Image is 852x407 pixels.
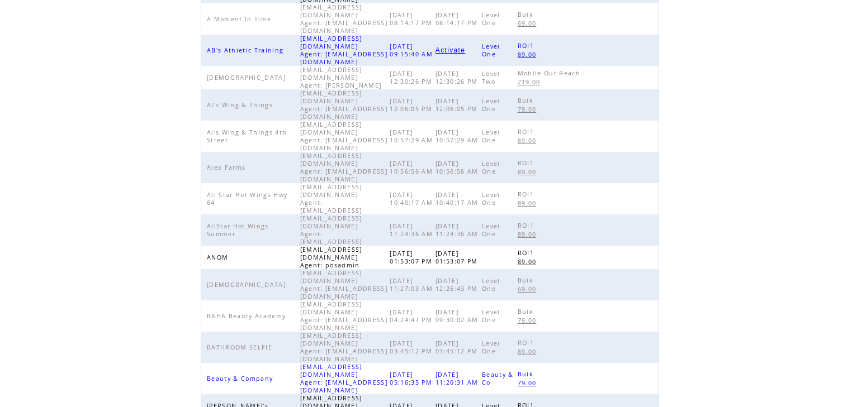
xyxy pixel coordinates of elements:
span: ROI1 [518,190,537,198]
span: Level One [482,97,500,113]
span: [EMAIL_ADDRESS][DOMAIN_NAME] Agent: [EMAIL_ADDRESS] [300,214,365,246]
a: 69.00 [518,18,542,28]
span: Bulk [518,97,536,104]
span: Activate [436,46,465,54]
a: 89.00 [518,198,542,208]
span: Bulk [518,276,536,284]
span: [DATE] 11:24:36 AM [390,222,436,238]
span: [DATE] 03:45:12 PM [436,339,481,355]
span: [EMAIL_ADDRESS][DOMAIN_NAME] Agent: [EMAIL_ADDRESS][DOMAIN_NAME] [300,3,387,35]
span: [DEMOGRAPHIC_DATA] [207,74,288,82]
span: [DATE] 10:57:29 AM [436,128,481,144]
span: Level One [482,160,500,175]
span: [DATE] 10:40:17 AM [390,191,436,207]
span: 219.00 [518,78,543,86]
span: [DATE] 09:15:40 AM [390,42,436,58]
span: [EMAIL_ADDRESS][DOMAIN_NAME] Agent: [EMAIL_ADDRESS][DOMAIN_NAME] [300,332,387,363]
span: Level One [482,339,500,355]
span: [DATE] 12:06:05 PM [436,97,481,113]
span: Beauty & Company [207,375,276,382]
span: [EMAIL_ADDRESS][DOMAIN_NAME] Agent: posadmin [300,246,363,269]
span: [EMAIL_ADDRESS][DOMAIN_NAME] Agent: [EMAIL_ADDRESS] [300,183,365,214]
span: [DATE] 11:24:36 AM [436,222,481,238]
span: 79.00 [518,317,539,324]
a: 89.00 [518,257,542,266]
span: [DATE] 12:30:26 PM [390,70,435,85]
a: 89.00 [518,347,542,356]
span: 79.00 [518,379,539,387]
span: [DATE] 11:20:31 AM [436,371,481,386]
span: [EMAIL_ADDRESS][DOMAIN_NAME] Agent: [EMAIL_ADDRESS][DOMAIN_NAME] [300,35,387,66]
a: 79.00 [518,378,542,387]
span: 89.00 [518,231,539,238]
a: 219.00 [518,77,546,87]
span: ROI1 [518,249,537,257]
span: Al's Wing & Things 4th Street [207,128,287,144]
span: [DATE] 01:53:07 PM [390,250,435,265]
span: Mobile Out Reach [518,69,583,77]
span: ROI1 [518,159,537,167]
span: AllStar Hot Wings Summer [207,222,269,238]
a: 89.00 [518,167,542,176]
span: [DATE] 09:30:02 AM [436,308,481,324]
a: 89.00 [518,136,542,145]
span: ANOM [207,253,231,261]
a: 79.00 [518,315,542,325]
a: Activate [436,47,465,54]
span: Level Two [482,70,500,85]
span: [EMAIL_ADDRESS][DOMAIN_NAME] Agent: [EMAIL_ADDRESS][DOMAIN_NAME] [300,121,387,152]
span: Level One [482,277,500,293]
a: 89.00 [518,50,542,59]
span: [EMAIL_ADDRESS][DOMAIN_NAME] Agent: [EMAIL_ADDRESS][DOMAIN_NAME] [300,269,387,300]
span: [EMAIL_ADDRESS][DOMAIN_NAME] Agent: [EMAIL_ADDRESS][DOMAIN_NAME] [300,300,387,332]
span: [EMAIL_ADDRESS][DOMAIN_NAME] Agent: [EMAIL_ADDRESS][DOMAIN_NAME] [300,363,387,394]
span: 89.00 [518,258,539,266]
span: 89.00 [518,137,539,145]
span: Level One [482,128,500,144]
span: Bulk [518,370,536,378]
span: ROI1 [518,42,537,50]
span: [DATE] 12:30:26 PM [436,70,481,85]
span: [DATE] 10:56:56 AM [390,160,436,175]
span: BAHA Beauty Academy [207,312,288,320]
span: Beauty & Co [482,371,514,386]
span: Level One [482,42,500,58]
span: Bulk [518,11,536,18]
a: 89.00 [518,229,542,239]
span: Level One [482,191,500,207]
span: [DATE] 01:53:07 PM [436,250,481,265]
span: ROI1 [518,222,537,229]
span: [EMAIL_ADDRESS][DOMAIN_NAME] Agent: [EMAIL_ADDRESS][DOMAIN_NAME] [300,152,387,183]
span: [DATE] 10:56:56 AM [436,160,481,175]
span: 89.00 [518,51,539,59]
span: ROI1 [518,339,537,347]
span: ROI1 [518,128,537,136]
span: [DATE] 12:26:43 PM [436,277,481,293]
a: 79.00 [518,104,542,114]
span: [DATE] 08:14:17 PM [390,11,435,27]
span: [DATE] 03:45:12 PM [390,339,435,355]
span: 89.00 [518,199,539,207]
span: Level One [482,11,500,27]
span: [DATE] 12:06:05 PM [390,97,435,113]
span: 79.00 [518,106,539,113]
span: AB's Athletic Training [207,46,286,54]
span: [DATE] 11:27:03 AM [390,277,436,293]
span: Alex Farms [207,164,248,171]
span: All Star Hot Wings Hwy 64 [207,191,287,207]
span: [DATE] 04:24:47 PM [390,308,435,324]
span: Level One [482,222,500,238]
span: 89.00 [518,168,539,176]
span: [DATE] 08:14:17 PM [436,11,481,27]
span: [EMAIL_ADDRESS][DOMAIN_NAME] Agent: [EMAIL_ADDRESS][DOMAIN_NAME] [300,89,387,121]
span: Al's Wing & Things [207,101,276,109]
span: A Moment In Time [207,15,274,23]
span: [DEMOGRAPHIC_DATA] [207,281,288,289]
span: BATHROOM SELFIE [207,343,275,351]
span: Bulk [518,308,536,315]
span: [DATE] 05:16:35 PM [390,371,435,386]
a: 69.00 [518,284,542,294]
span: [DATE] 10:57:29 AM [390,128,436,144]
span: 69.00 [518,285,539,293]
span: Level One [482,308,500,324]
